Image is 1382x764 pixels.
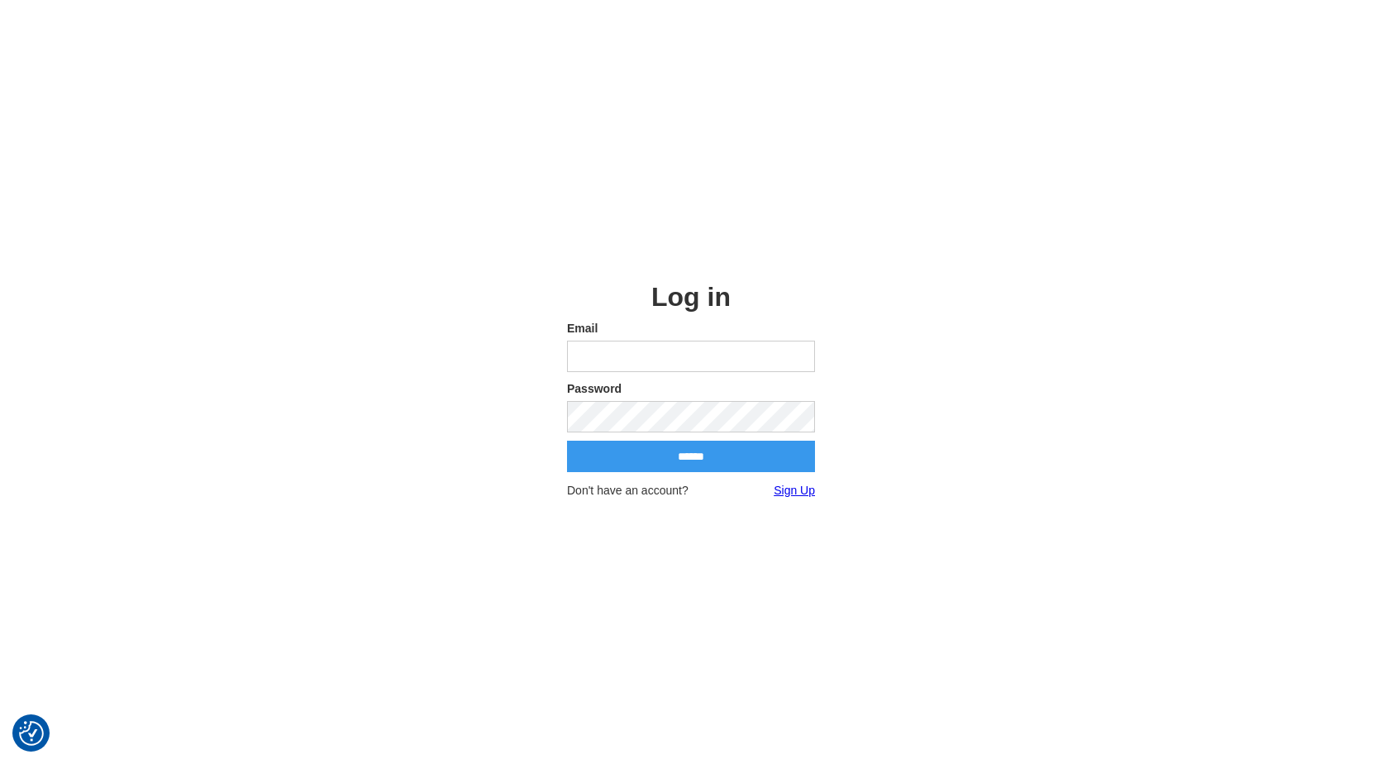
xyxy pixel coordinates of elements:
[774,482,815,499] a: Sign Up
[567,282,815,312] h2: Log in
[567,482,689,499] span: Don't have an account?
[19,721,44,746] button: Consent Preferences
[567,380,815,397] label: Password
[19,721,44,746] img: Revisit consent button
[567,320,815,337] label: Email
